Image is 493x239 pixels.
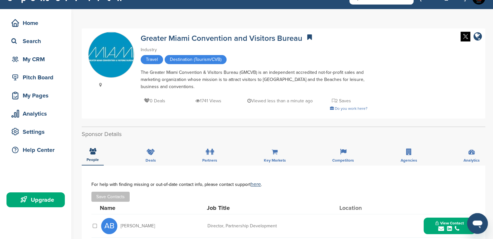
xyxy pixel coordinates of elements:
span: [PERSON_NAME] [121,224,155,228]
div: Search [10,35,65,47]
a: Upgrade [6,192,65,207]
div: Pitch Board [10,72,65,83]
div: Name [100,205,171,211]
a: Greater Miami Convention and Visitors Bureau [141,34,302,43]
p: 2 Saves [332,97,351,105]
p: 1741 Views [195,97,221,105]
span: Destination (Tourism/CVB) [165,55,227,64]
div: Home [10,17,65,29]
div: Director, Partnership Development [207,224,305,228]
span: Travel [141,55,163,64]
button: View Contact [428,216,472,236]
a: Help Center [6,142,65,157]
div: Analytics [10,108,65,119]
span: AB [101,218,117,234]
a: Search [6,34,65,49]
div: Help Center [10,144,65,156]
span: Key Markets [264,158,286,162]
span: Deals [146,158,156,162]
a: Settings [6,124,65,139]
p: Viewed less than a minute ago [247,97,313,105]
div: The Greater Miami Convention & Visitors Bureau (GMCVB) is an independent accredited not-for-profi... [141,69,368,90]
p: 0 Deals [144,97,165,105]
div: Industry [141,46,368,53]
div: Upgrade [10,194,65,206]
span: People [87,158,99,162]
span: Competitors [332,158,354,162]
a: Analytics [6,106,65,121]
div: My CRM [10,53,65,65]
iframe: Button to launch messaging window [467,213,488,234]
div: For help with finding missing or out-of-date contact info, please contact support . [91,182,475,187]
a: Home [6,16,65,30]
img: Twitter white [461,32,470,41]
div: My Pages [10,90,65,101]
div: Job Title [207,205,304,211]
img: Sponsorpitch & Greater Miami Convention and Visitors Bureau [88,32,134,78]
a: Pitch Board [6,70,65,85]
button: Save Contacts [91,192,130,202]
a: here [251,181,261,188]
span: Partners [202,158,217,162]
a: company link [474,32,482,42]
h2: Sponsor Details [82,130,485,139]
div: Location [339,205,388,211]
span: View Contact [435,221,464,225]
a: My Pages [6,88,65,103]
a: My CRM [6,52,65,67]
span: Do you work here? [335,106,368,111]
span: Agencies [401,158,417,162]
a: Do you work here? [330,106,368,111]
span: Analytics [464,158,480,162]
div: Settings [10,126,65,138]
